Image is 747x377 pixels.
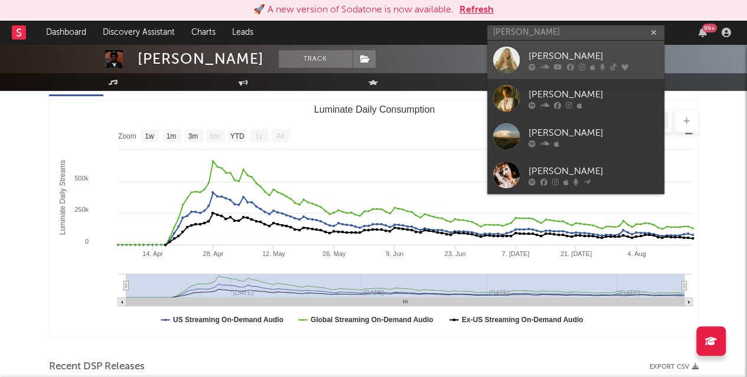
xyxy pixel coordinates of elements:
[487,25,664,40] input: Search for artists
[461,316,583,324] text: Ex-US Streaming On-Demand Audio
[38,21,94,44] a: Dashboard
[276,132,284,140] text: All
[50,100,699,336] svg: Luminate Daily Consumption
[173,316,283,324] text: US Streaming On-Demand Audio
[386,250,403,257] text: 9. Jun
[529,126,658,140] div: [PERSON_NAME]
[699,28,707,37] button: 99+
[183,21,224,44] a: Charts
[58,160,66,235] text: Luminate Daily Streams
[444,250,465,257] text: 23. Jun
[142,250,163,257] text: 14. Apr
[310,316,433,324] text: Global Streaming On-Demand Audio
[224,21,262,44] a: Leads
[49,360,145,374] span: Recent DSP Releases
[627,250,645,257] text: 4. Aug
[138,50,264,68] div: [PERSON_NAME]
[255,132,262,140] text: 1y
[188,132,198,140] text: 3m
[487,117,664,156] a: [PERSON_NAME]
[702,24,717,32] div: 99 +
[118,132,136,140] text: Zoom
[210,132,220,140] text: 6m
[262,250,285,257] text: 12. May
[84,238,88,245] text: 0
[253,3,454,17] div: 🚀 A new version of Sodatone is now available.
[529,87,658,101] div: [PERSON_NAME]
[459,3,494,17] button: Refresh
[487,156,664,194] a: [PERSON_NAME]
[145,132,154,140] text: 1w
[487,79,664,117] a: [PERSON_NAME]
[560,250,591,257] text: 21. [DATE]
[230,132,244,140] text: YTD
[94,21,183,44] a: Discovery Assistant
[501,250,529,257] text: 7. [DATE]
[650,363,699,371] button: Export CSV
[74,206,89,213] text: 250k
[74,175,89,182] text: 500k
[322,250,346,257] text: 26. May
[314,104,435,114] text: Luminate Daily Consumption
[203,250,223,257] text: 28. Apr
[529,49,658,63] div: [PERSON_NAME]
[279,50,353,68] button: Track
[487,41,664,79] a: [PERSON_NAME]
[166,132,176,140] text: 1m
[529,164,658,178] div: [PERSON_NAME]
